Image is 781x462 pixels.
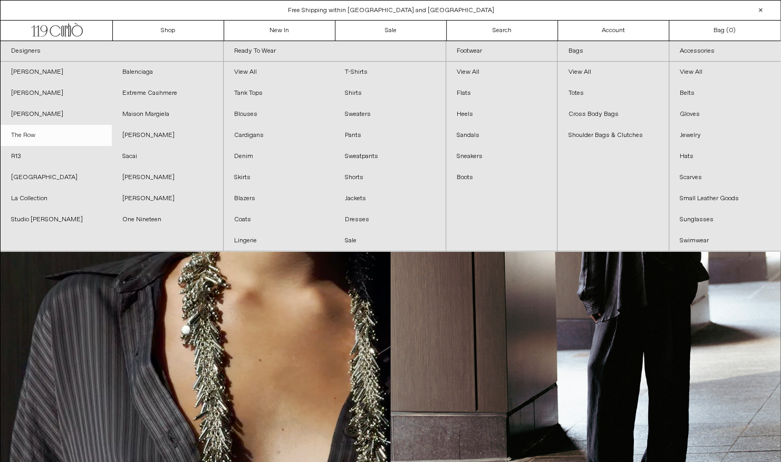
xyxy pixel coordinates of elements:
[669,62,780,83] a: View All
[557,104,668,125] a: Cross Body Bags
[1,209,112,230] a: Studio [PERSON_NAME]
[446,41,557,62] a: Footwear
[669,167,780,188] a: Scarves
[669,104,780,125] a: Gloves
[558,21,669,41] a: Account
[224,188,335,209] a: Blazers
[557,41,668,62] a: Bags
[669,188,780,209] a: Small Leather Goods
[669,146,780,167] a: Hats
[112,188,223,209] a: [PERSON_NAME]
[224,104,335,125] a: Blouses
[1,41,223,62] a: Designers
[334,125,446,146] a: Pants
[288,6,494,15] a: Free Shipping within [GEOGRAPHIC_DATA] and [GEOGRAPHIC_DATA]
[446,104,557,125] a: Heels
[669,83,780,104] a: Belts
[334,209,446,230] a: Dresses
[669,230,780,251] a: Swimwear
[112,125,223,146] a: [PERSON_NAME]
[446,83,557,104] a: Flats
[447,21,558,41] a: Search
[669,41,780,62] a: Accessories
[557,83,668,104] a: Totes
[1,146,112,167] a: R13
[334,83,446,104] a: Shirts
[112,104,223,125] a: Maison Margiela
[1,167,112,188] a: [GEOGRAPHIC_DATA]
[112,83,223,104] a: Extreme Cashmere
[112,146,223,167] a: Sacai
[446,62,557,83] a: View All
[334,62,446,83] a: T-Shirts
[113,21,224,41] a: Shop
[1,125,112,146] a: The Row
[557,125,668,146] a: Shoulder Bags & Clutches
[334,167,446,188] a: Shorts
[669,125,780,146] a: Jewelry
[334,188,446,209] a: Jackets
[224,83,335,104] a: Tank Tops
[224,41,446,62] a: Ready To Wear
[112,62,223,83] a: Balenciaga
[1,188,112,209] a: La Collection
[446,146,557,167] a: Sneakers
[446,125,557,146] a: Sandals
[729,26,736,35] span: )
[334,146,446,167] a: Sweatpants
[224,167,335,188] a: Skirts
[224,146,335,167] a: Denim
[1,104,112,125] a: [PERSON_NAME]
[446,167,557,188] a: Boots
[729,26,733,35] span: 0
[112,209,223,230] a: One Nineteen
[224,230,335,251] a: Lingerie
[334,230,446,251] a: Sale
[557,62,668,83] a: View All
[224,62,335,83] a: View All
[1,62,112,83] a: [PERSON_NAME]
[224,125,335,146] a: Cardigans
[112,167,223,188] a: [PERSON_NAME]
[335,21,447,41] a: Sale
[224,21,335,41] a: New In
[1,83,112,104] a: [PERSON_NAME]
[669,209,780,230] a: Sunglasses
[334,104,446,125] a: Sweaters
[224,209,335,230] a: Coats
[669,21,780,41] a: Bag ()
